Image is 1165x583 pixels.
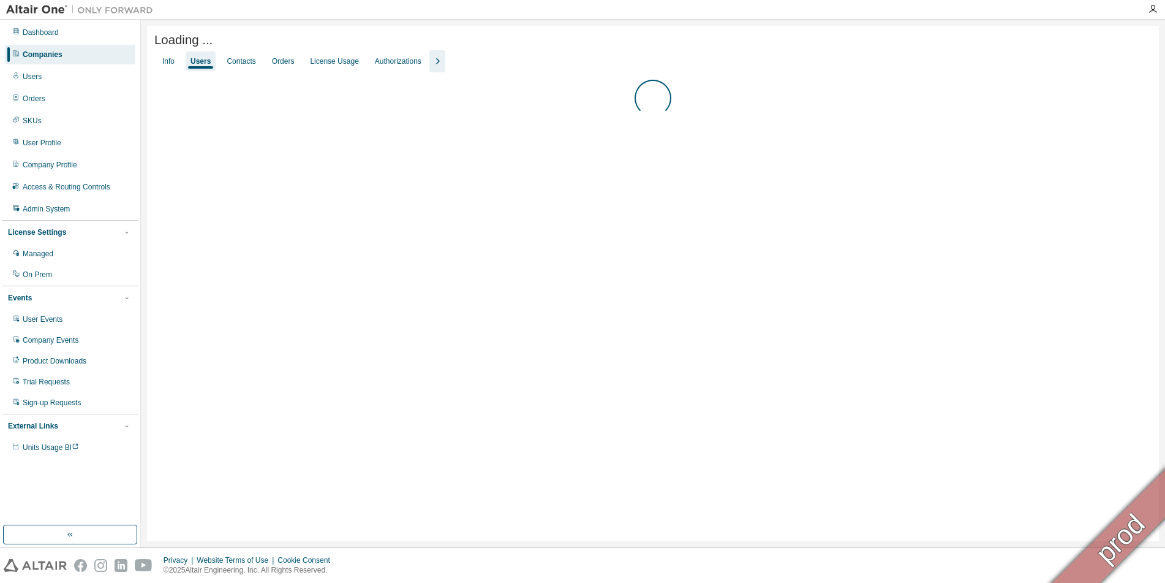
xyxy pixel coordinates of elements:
[23,204,70,214] div: Admin System
[6,4,159,16] img: Altair One
[4,559,67,572] img: altair_logo.svg
[74,559,87,572] img: facebook.svg
[94,559,107,572] img: instagram.svg
[23,398,81,408] div: Sign-up Requests
[272,56,295,66] div: Orders
[310,56,358,66] div: License Usage
[23,270,52,280] div: On Prem
[23,443,79,452] span: Units Usage BI
[277,555,337,565] div: Cookie Consent
[8,293,32,303] div: Events
[227,56,255,66] div: Contacts
[115,559,127,572] img: linkedin.svg
[23,249,53,259] div: Managed
[8,421,58,431] div: External Links
[164,565,337,576] p: © 2025 Altair Engineering, Inc. All Rights Reserved.
[162,56,175,66] div: Info
[23,377,70,387] div: Trial Requests
[135,559,153,572] img: youtube.svg
[23,72,42,82] div: Users
[197,555,277,565] div: Website Terms of Use
[190,56,211,66] div: Users
[164,555,197,565] div: Privacy
[23,138,61,148] div: User Profile
[23,335,78,345] div: Company Events
[23,28,59,37] div: Dashboard
[23,356,86,366] div: Product Downloads
[8,227,66,237] div: License Settings
[23,94,45,104] div: Orders
[375,56,421,66] div: Authorizations
[23,160,77,170] div: Company Profile
[154,33,213,47] span: Loading ...
[23,182,110,192] div: Access & Routing Controls
[23,116,42,126] div: SKUs
[23,314,62,324] div: User Events
[23,50,62,59] div: Companies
